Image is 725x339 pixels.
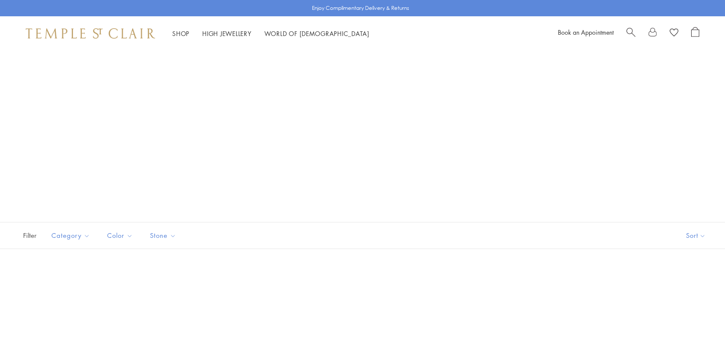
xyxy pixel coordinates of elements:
nav: Main navigation [172,28,369,39]
button: Category [45,226,96,245]
a: High JewelleryHigh Jewellery [202,29,252,38]
span: Stone [146,230,183,241]
span: Color [103,230,139,241]
button: Show sort by [667,222,725,249]
a: Search [626,27,635,40]
span: Category [47,230,96,241]
a: ShopShop [172,29,189,38]
button: Color [101,226,139,245]
a: World of [DEMOGRAPHIC_DATA]World of [DEMOGRAPHIC_DATA] [264,29,369,38]
a: View Wishlist [670,27,678,40]
button: Stone [144,226,183,245]
a: Open Shopping Bag [691,27,699,40]
img: Temple St. Clair [26,28,155,39]
a: Book an Appointment [558,28,614,36]
p: Enjoy Complimentary Delivery & Returns [312,4,409,12]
